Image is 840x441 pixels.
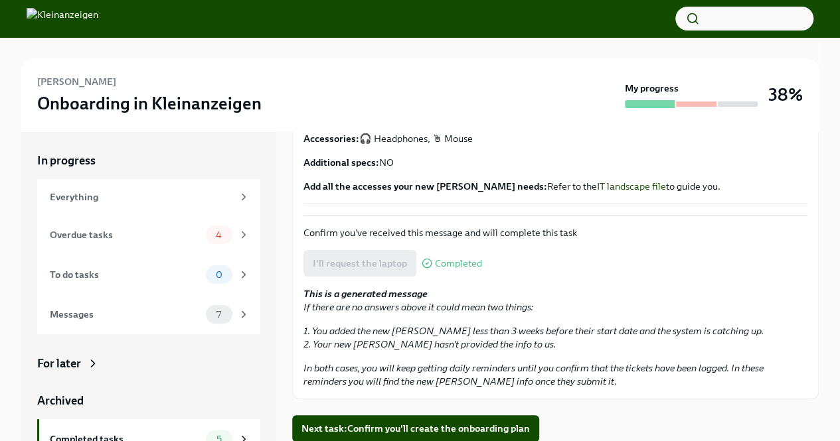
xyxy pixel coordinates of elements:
div: Messages [50,307,201,322]
div: Everything [50,190,232,204]
a: IT landscape file [597,180,666,192]
span: Next task : Confirm you'll create the onboarding plan [301,422,530,435]
a: Overdue tasks4 [37,215,260,255]
h3: Onboarding in Kleinanzeigen [37,92,262,115]
em: 1. You added the new [PERSON_NAME] less than 3 weeks before their start date and the system is ca... [303,325,764,350]
span: 4 [208,230,230,240]
strong: Accessories: [303,133,359,145]
em: If there are no answers above it could mean two things: [303,288,533,313]
p: Refer to the to guide you. [303,180,807,193]
a: To do tasks0 [37,255,260,294]
a: For later [37,355,260,371]
a: Messages7 [37,294,260,334]
p: NO [303,156,807,169]
strong: This is a generated message [303,288,428,300]
p: . [303,361,807,388]
span: 0 [208,270,230,280]
strong: Additional specs: [303,157,379,168]
h3: 38% [768,83,803,107]
div: Overdue tasks [50,227,201,242]
a: Everything [37,179,260,215]
a: Archived [37,393,260,409]
strong: Add all the accesses your new [PERSON_NAME] needs: [303,180,547,192]
span: 7 [209,310,229,320]
div: To do tasks [50,267,201,282]
span: Completed [435,259,482,269]
em: In both cases, you will keep getting daily reminders until you confirm that the tickets have been... [303,362,764,387]
p: 🎧 Headphones, 🖱 Mouse [303,132,807,145]
p: Confirm you've received this message and will complete this task [303,226,807,239]
img: Kleinanzeigen [27,8,98,29]
a: In progress [37,153,260,168]
strong: My progress [625,82,679,95]
div: For later [37,355,81,371]
h6: [PERSON_NAME] [37,74,116,89]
